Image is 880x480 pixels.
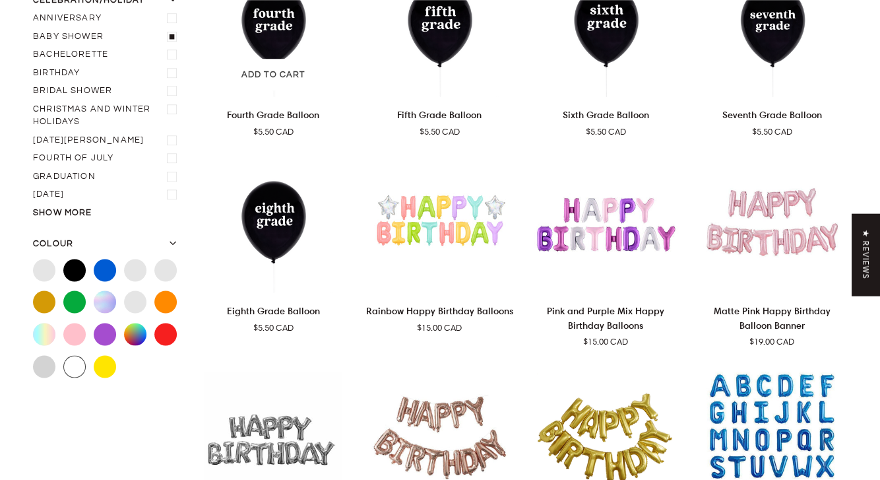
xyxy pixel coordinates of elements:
[33,207,182,220] button: Show more
[417,322,462,335] span: $15.00 CAD
[563,108,649,122] p: Sixth Grade Balloon
[63,291,86,313] label: Green
[253,125,294,139] span: $5.50 CAD
[63,355,86,378] label: White
[241,69,305,82] span: Add to cart
[94,355,116,378] label: Yellow
[397,108,482,122] p: Fifth Grade Balloon
[697,298,847,349] a: Matte Pink Happy Birthday Balloon Banner
[33,238,73,251] span: Colour
[33,64,182,83] label: Birthday
[530,156,681,293] product-grid-item-variant: Default Title
[722,108,822,122] p: Seventh Grade Balloon
[530,156,681,293] img: Pink and Purple Mix Happy Birthday Balloons
[530,298,681,349] a: Pink and Purple Mix Happy Birthday Balloons
[94,323,116,345] label: Purple
[63,259,86,281] label: Black
[33,9,182,204] ul: Filter
[253,322,294,335] span: $5.50 CAD
[154,323,177,345] label: Red
[33,100,182,131] label: Christmas and Winter Holidays
[366,304,513,318] p: Rainbow Happy Birthday Balloons
[752,125,792,139] span: $5.50 CAD
[33,238,182,254] button: Colour
[697,304,847,333] p: Matte Pink Happy Birthday Balloon Banner
[697,156,847,293] img: Matte Pink Happy BIrthday Balloon Garland
[852,213,880,295] div: Click to open Judge.me floating reviews tab
[586,125,626,139] span: $5.50 CAD
[154,291,177,313] label: Orange
[154,259,177,281] label: Floral
[204,59,342,90] button: Add to cart
[33,131,182,150] label: Cinco de Mayo
[124,291,146,313] label: Multicolour
[198,156,348,293] a: Eighth Grade Balloon
[697,156,847,293] a: Matte Pink Happy Birthday Balloon Banner
[33,82,182,100] label: Bridal Shower
[124,323,146,345] label: Rainbow
[94,259,116,281] label: Blue
[530,304,681,333] p: Pink and Purple Mix Happy Birthday Balloons
[227,108,319,122] p: Fourth Grade Balloon
[198,156,348,335] product-grid-item: Eighth Grade Balloon
[697,156,847,349] product-grid-item: Matte Pink Happy Birthday Balloon Banner
[364,156,515,293] a: Rainbow Happy Birthday Balloons
[33,291,55,313] label: Gold
[583,335,628,349] span: $15.00 CAD
[33,254,182,382] ul: Filter
[420,125,460,139] span: $5.50 CAD
[63,323,86,345] label: Pink
[94,291,116,313] label: Iridescent
[198,156,348,293] product-grid-item-variant: Default Title
[33,28,182,46] label: Baby shower
[33,168,182,186] label: Graduation
[198,102,348,138] a: Fourth Grade Balloon
[33,259,55,281] label: Animal
[364,298,515,334] a: Rainbow Happy Birthday Balloons
[697,156,847,293] product-grid-item-variant: Default Title
[364,102,515,138] a: Fifth Grade Balloon
[33,9,182,28] label: Anniversary
[33,149,182,168] label: Fourth of July
[364,156,515,293] product-grid-item-variant: Default Title
[697,102,847,138] a: Seventh Grade Balloon
[198,298,348,334] a: Eighth Grade Balloon
[33,46,182,64] label: Bachelorette
[530,102,681,138] a: Sixth Grade Balloon
[530,156,681,349] product-grid-item: Pink and Purple Mix Happy Birthday Balloons
[749,335,794,349] span: $19.00 CAD
[33,323,55,345] label: Pastel
[33,186,182,204] label: Halloween
[124,259,146,281] label: Checkered
[227,304,320,318] p: Eighth Grade Balloon
[33,355,55,378] label: Silver
[364,156,515,335] product-grid-item: Rainbow Happy Birthday Balloons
